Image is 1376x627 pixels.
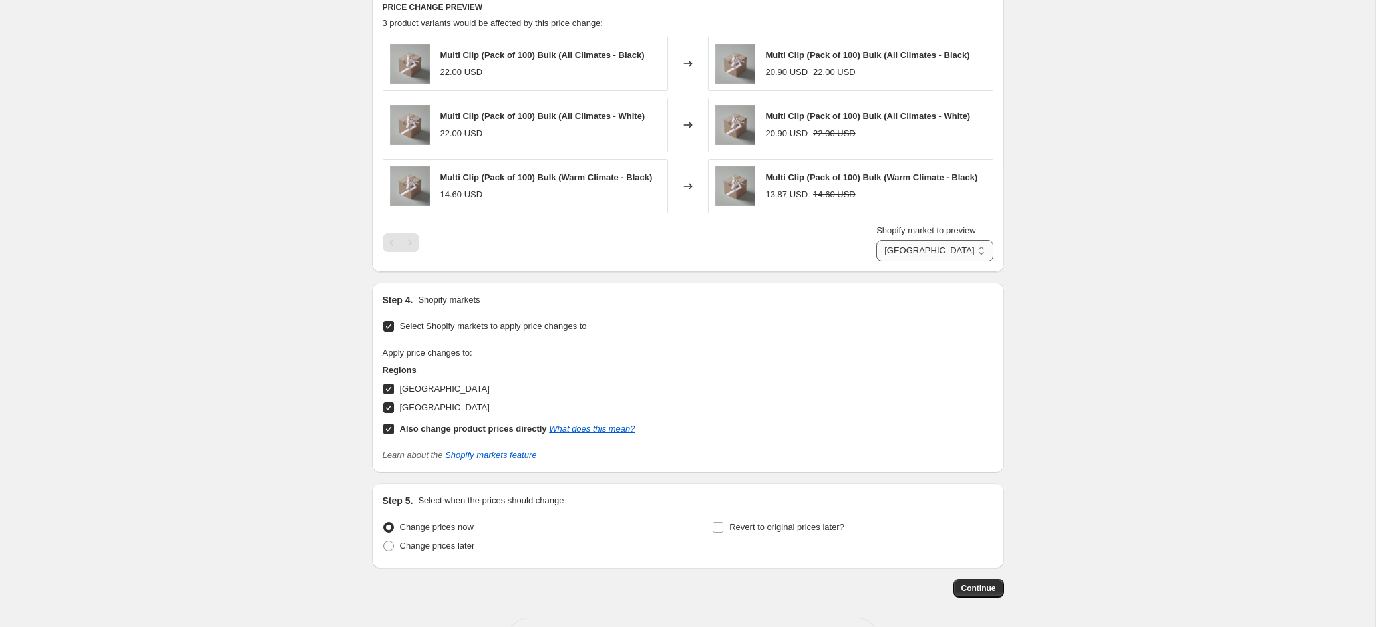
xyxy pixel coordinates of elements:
img: Multi-Clip-Bulk_80x.png [390,44,430,84]
span: Apply price changes to: [383,348,472,358]
img: Multi-Clip-Bulk_80x.png [390,166,430,206]
span: Shopify market to preview [876,225,976,235]
span: Continue [961,583,996,594]
img: Multi-Clip-Bulk_80x.png [390,105,430,145]
p: Select when the prices should change [418,494,564,507]
h6: PRICE CHANGE PREVIEW [383,2,993,13]
span: Multi Clip (Pack of 100) Bulk (All Climates - White) [440,111,645,121]
button: Continue [953,579,1004,598]
strike: 14.60 USD [813,188,856,201]
span: Change prices later [400,541,475,551]
p: Shopify markets [418,293,480,307]
h2: Step 4. [383,293,413,307]
strike: 22.00 USD [813,66,856,79]
span: Select Shopify markets to apply price changes to [400,321,587,331]
h3: Regions [383,364,635,377]
div: 22.00 USD [440,66,483,79]
nav: Pagination [383,233,419,252]
span: Multi Clip (Pack of 100) Bulk (All Climates - Black) [766,50,970,60]
span: Revert to original prices later? [729,522,844,532]
div: 13.87 USD [766,188,808,201]
div: 20.90 USD [766,127,808,140]
span: Multi Clip (Pack of 100) Bulk (All Climates - Black) [440,50,645,60]
span: Change prices now [400,522,474,532]
i: Learn about the [383,450,537,460]
strike: 22.00 USD [813,127,856,140]
span: [GEOGRAPHIC_DATA] [400,384,490,394]
span: Multi Clip (Pack of 100) Bulk (Warm Climate - Black) [766,172,978,182]
b: Also change product prices directly [400,424,547,434]
span: Multi Clip (Pack of 100) Bulk (Warm Climate - Black) [440,172,653,182]
a: Shopify markets feature [445,450,536,460]
span: [GEOGRAPHIC_DATA] [400,402,490,412]
a: What does this mean? [549,424,635,434]
img: Multi-Clip-Bulk_80x.png [715,44,755,84]
div: 14.60 USD [440,188,483,201]
img: Multi-Clip-Bulk_80x.png [715,166,755,206]
h2: Step 5. [383,494,413,507]
img: Multi-Clip-Bulk_80x.png [715,105,755,145]
div: 20.90 USD [766,66,808,79]
span: Multi Clip (Pack of 100) Bulk (All Climates - White) [766,111,971,121]
span: 3 product variants would be affected by this price change: [383,18,603,28]
div: 22.00 USD [440,127,483,140]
